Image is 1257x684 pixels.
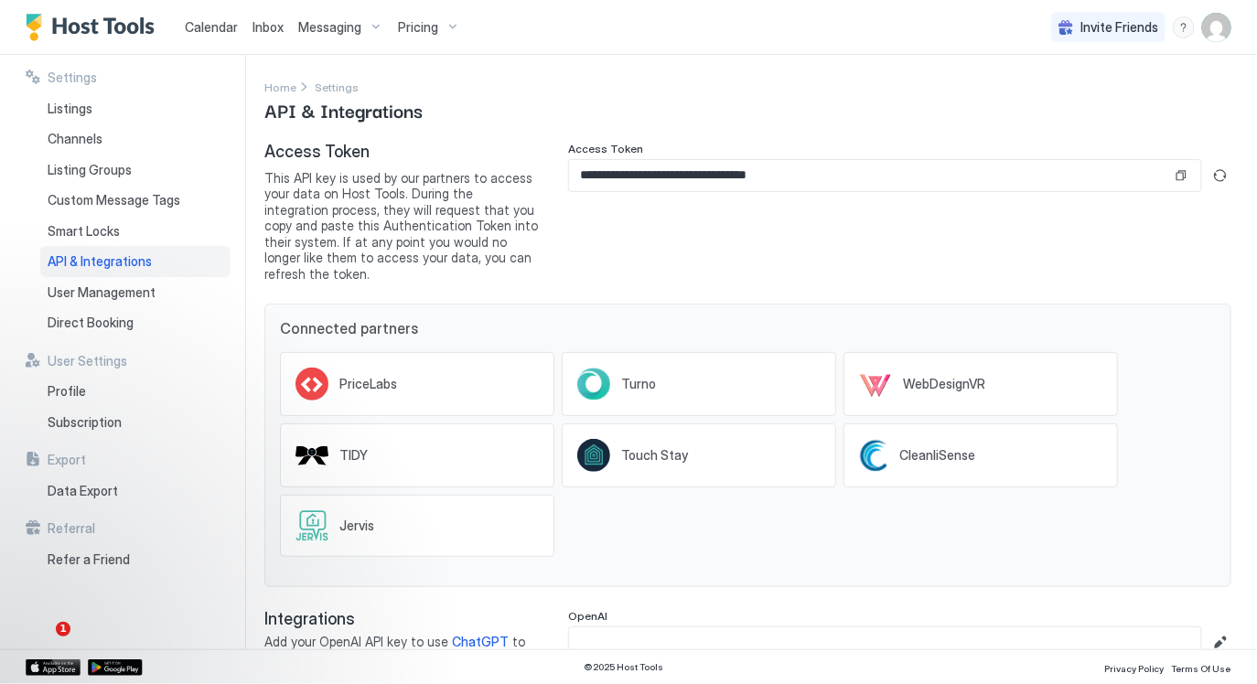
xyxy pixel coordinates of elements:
[40,93,231,124] a: Listings
[843,352,1118,416] a: WebDesignVR
[185,17,238,37] a: Calendar
[48,101,92,117] span: Listings
[315,77,359,96] div: Breadcrumb
[280,423,554,487] a: TIDY
[48,223,120,240] span: Smart Locks
[568,142,643,155] span: Access Token
[14,507,380,635] iframe: Intercom notifications message
[1202,13,1231,42] div: User profile
[40,376,231,407] a: Profile
[40,407,231,438] a: Subscription
[264,96,423,123] span: API & Integrations
[452,634,509,649] a: ChatGPT
[48,483,118,499] span: Data Export
[1080,19,1158,36] span: Invite Friends
[621,376,656,392] span: Turno
[40,216,231,247] a: Smart Locks
[264,170,539,283] span: This API key is used by our partners to access your data on Host Tools. During the integration pr...
[48,69,97,86] span: Settings
[568,609,607,623] span: OpenAI
[40,307,231,338] a: Direct Booking
[48,414,122,431] span: Subscription
[48,253,152,270] span: API & Integrations
[315,77,359,96] a: Settings
[26,14,163,41] a: Host Tools Logo
[339,447,368,464] span: TIDY
[264,609,539,630] span: Integrations
[562,352,836,416] a: Turno
[298,19,361,36] span: Messaging
[48,315,134,331] span: Direct Booking
[48,383,86,400] span: Profile
[48,452,86,468] span: Export
[584,661,663,673] span: © 2025 Host Tools
[264,77,296,96] a: Home
[88,659,143,676] a: Google Play Store
[264,634,539,682] span: Add your OpenAI API key to use to quickly auto-create responses to guest's messages.
[1172,657,1231,677] a: Terms Of Use
[264,142,539,163] span: Access Token
[1209,165,1231,187] button: Generate new token
[40,123,231,155] a: Channels
[569,627,1201,658] input: Input Field
[315,80,359,94] span: Settings
[398,19,438,36] span: Pricing
[40,277,231,308] a: User Management
[48,162,132,178] span: Listing Groups
[1104,663,1165,674] span: Privacy Policy
[48,192,180,208] span: Custom Message Tags
[1209,632,1231,654] button: Edit
[40,155,231,186] a: Listing Groups
[18,622,62,666] iframe: Intercom live chat
[48,353,127,369] span: User Settings
[56,622,70,636] span: 1
[562,423,836,487] a: Touch Stay
[569,160,1172,191] input: Input Field
[339,376,397,392] span: PriceLabs
[1172,663,1231,674] span: Terms Of Use
[185,19,238,35] span: Calendar
[1173,16,1195,38] div: menu
[48,131,102,147] span: Channels
[903,376,985,392] span: WebDesignVR
[264,77,296,96] div: Breadcrumb
[899,447,975,464] span: CleanliSense
[40,246,231,277] a: API & Integrations
[280,352,554,416] a: PriceLabs
[1172,166,1190,185] button: Copy
[40,185,231,216] a: Custom Message Tags
[280,319,1216,337] span: Connected partners
[1104,657,1165,677] a: Privacy Policy
[48,284,156,301] span: User Management
[843,423,1118,487] a: CleanliSense
[252,17,284,37] a: Inbox
[40,476,231,507] a: Data Export
[26,659,81,676] a: App Store
[252,19,284,35] span: Inbox
[280,495,554,557] a: Jervis
[621,447,688,464] span: Touch Stay
[264,80,296,94] span: Home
